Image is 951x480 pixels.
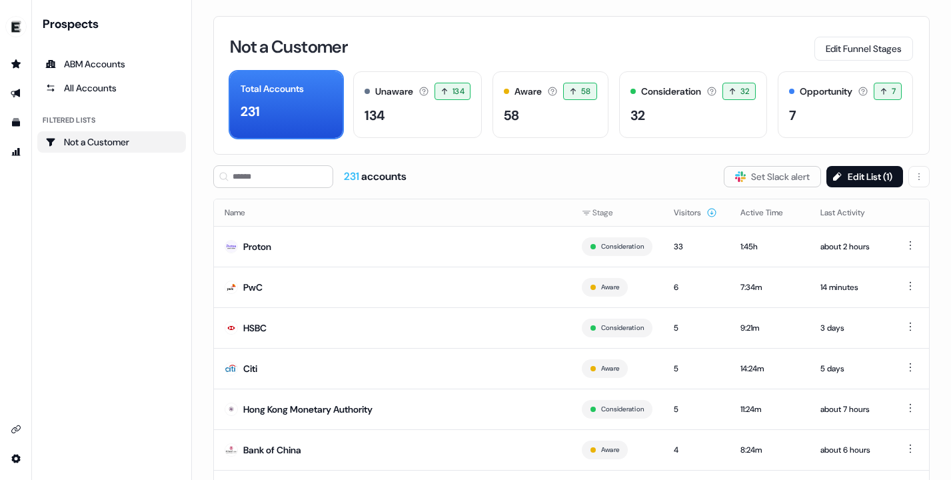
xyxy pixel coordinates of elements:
[582,206,652,219] div: Stage
[820,201,881,225] button: Last Activity
[820,403,881,416] div: about 7 hours
[453,85,465,98] span: 134
[243,321,267,335] div: HSBC
[241,82,304,96] div: Total Accounts
[243,281,263,294] div: PwC
[601,444,619,456] button: Aware
[740,321,799,335] div: 9:21m
[820,443,881,457] div: about 6 hours
[581,85,591,98] span: 58
[740,85,750,98] span: 32
[601,241,644,253] button: Consideration
[344,169,361,183] span: 231
[674,362,719,375] div: 5
[674,321,719,335] div: 5
[826,166,903,187] button: Edit List (1)
[365,105,385,125] div: 134
[800,85,852,99] div: Opportunity
[37,53,186,75] a: ABM Accounts
[601,403,644,415] button: Consideration
[820,240,881,253] div: about 2 hours
[5,419,27,440] a: Go to integrations
[45,81,178,95] div: All Accounts
[504,105,519,125] div: 58
[5,448,27,469] a: Go to integrations
[740,281,799,294] div: 7:34m
[37,77,186,99] a: All accounts
[5,53,27,75] a: Go to prospects
[740,443,799,457] div: 8:24m
[814,37,913,61] button: Edit Funnel Stages
[43,16,186,32] div: Prospects
[674,201,717,225] button: Visitors
[243,403,373,416] div: Hong Kong Monetary Authority
[724,166,821,187] button: Set Slack alert
[243,443,301,457] div: Bank of China
[740,403,799,416] div: 11:24m
[674,281,719,294] div: 6
[820,281,881,294] div: 14 minutes
[514,85,542,99] div: Aware
[5,83,27,104] a: Go to outbound experience
[630,105,645,125] div: 32
[43,115,95,126] div: Filtered lists
[674,240,719,253] div: 33
[344,169,407,184] div: accounts
[37,131,186,153] a: Go to Not a Customer
[601,322,644,334] button: Consideration
[5,112,27,133] a: Go to templates
[892,85,896,98] span: 7
[375,85,413,99] div: Unaware
[740,201,799,225] button: Active Time
[740,240,799,253] div: 1:45h
[45,135,178,149] div: Not a Customer
[230,38,347,55] h3: Not a Customer
[214,199,571,226] th: Name
[601,363,619,375] button: Aware
[601,281,619,293] button: Aware
[45,57,178,71] div: ABM Accounts
[243,240,271,253] div: Proton
[674,403,719,416] div: 5
[789,105,796,125] div: 7
[241,101,260,121] div: 231
[740,362,799,375] div: 14:24m
[243,362,257,375] div: Citi
[641,85,701,99] div: Consideration
[674,443,719,457] div: 4
[820,362,881,375] div: 5 days
[820,321,881,335] div: 3 days
[5,141,27,163] a: Go to attribution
